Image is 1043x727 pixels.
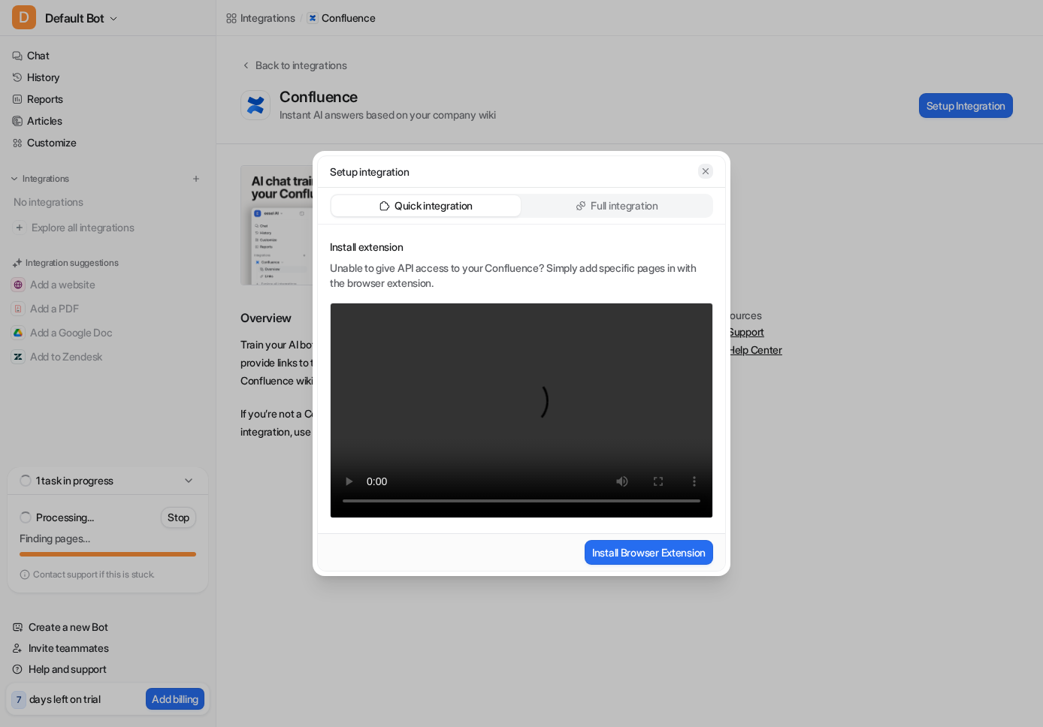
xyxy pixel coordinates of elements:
[585,540,713,565] button: Install Browser Extension
[330,164,409,179] p: Setup integration
[330,240,713,255] p: Install extension
[330,303,713,518] video: Your browser does not support the video tag.
[330,261,713,291] div: Unable to give API access to your Confluence? Simply add specific pages in with the browser exten...
[591,198,658,213] p: Full integration
[395,198,473,213] p: Quick integration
